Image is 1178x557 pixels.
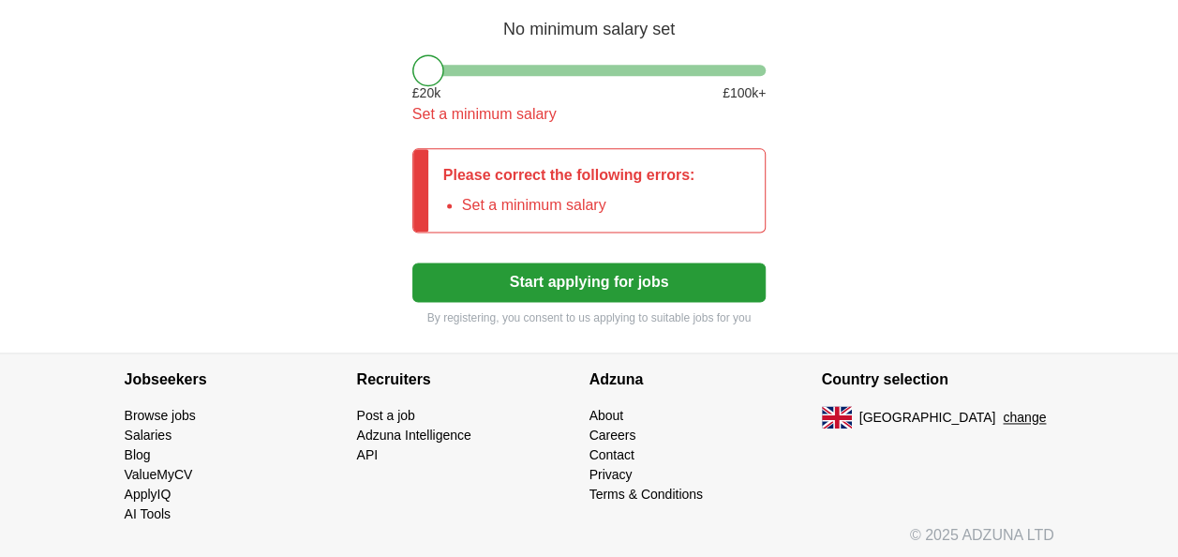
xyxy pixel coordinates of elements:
button: Start applying for jobs [412,263,767,302]
a: Terms & Conditions [589,487,703,502]
a: Browse jobs [125,408,196,423]
li: Set a minimum salary [462,194,695,217]
span: £ 20 k [412,83,440,103]
a: ApplyIQ [125,487,171,502]
p: Please correct the following errors: [443,164,695,187]
a: Salaries [125,428,172,443]
a: Contact [589,447,634,462]
a: API [357,447,379,462]
div: Set a minimum salary [412,103,767,126]
a: Privacy [589,467,633,482]
a: Careers [589,428,636,443]
a: Adzuna Intelligence [357,428,471,443]
img: UK flag [822,406,852,429]
span: [GEOGRAPHIC_DATA] [859,408,996,428]
a: AI Tools [125,506,171,521]
h4: Country selection [822,354,1054,406]
p: By registering, you consent to us applying to suitable jobs for you [412,309,767,326]
button: change [1003,408,1046,428]
a: Blog [125,447,151,462]
a: Post a job [357,408,415,423]
a: ValueMyCV [125,467,193,482]
span: £ 100 k+ [723,83,766,103]
a: About [589,408,624,423]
